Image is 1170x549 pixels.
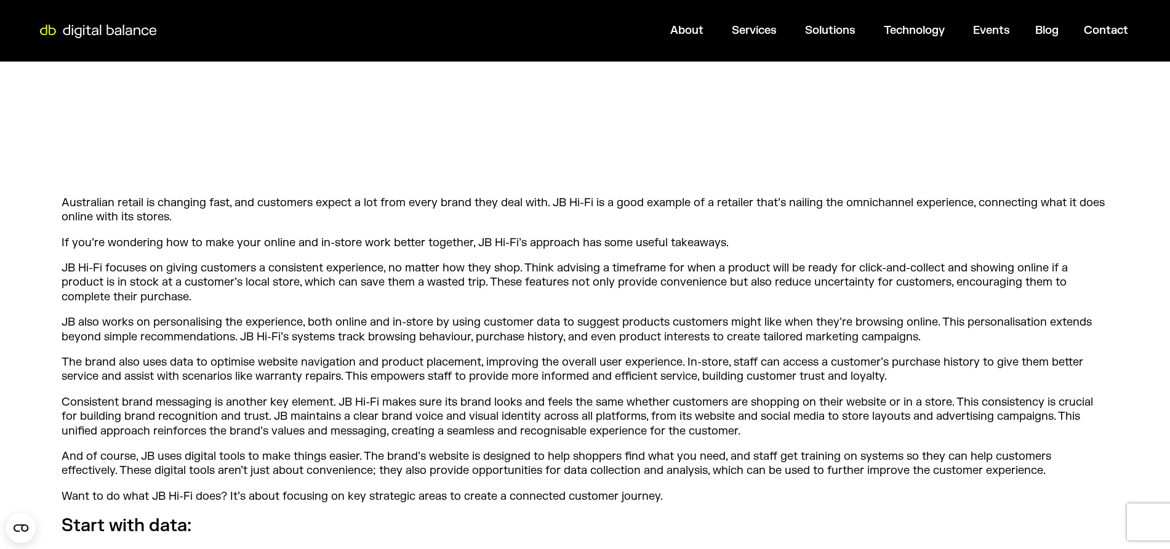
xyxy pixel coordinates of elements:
a: Solutions [805,23,855,38]
a: Services [732,23,777,38]
a: Blog [1035,23,1059,38]
nav: Menu [167,18,1138,42]
p: If you’re wondering how to make your online and in-store work better together, JB Hi-Fi’s approac... [62,236,1108,250]
a: Contact [1084,23,1128,38]
a: Technology [884,23,945,38]
p: Australian retail is changing fast, and customers expect a lot from every brand they deal with. J... [62,196,1108,225]
h3: Start with data: [62,515,1108,537]
div: Menu Toggle [167,18,1138,42]
p: Want to do what JB Hi-Fi does? It’s about focusing on key strategic areas to create a connected c... [62,489,1108,503]
img: Digital Balance logo [31,25,166,38]
p: The brand also uses data to optimise website navigation and product placement, improving the over... [62,355,1108,384]
p: And of course, JB uses digital tools to make things easier. The brand’s website is designed to he... [62,449,1108,478]
p: Consistent brand messaging is another key element. JB Hi-Fi makes sure its brand looks and feels ... [62,395,1108,438]
a: Events [973,23,1010,38]
iframe: AudioNative ElevenLabs Player [323,111,847,167]
p: JB also works on personalising the experience, both online and in-store by using customer data to... [62,315,1108,344]
a: About [670,23,703,38]
button: Open CMP widget [6,513,36,543]
p: JB Hi-Fi focuses on giving customers a consistent experience, no matter how they shop. Think advi... [62,261,1108,304]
